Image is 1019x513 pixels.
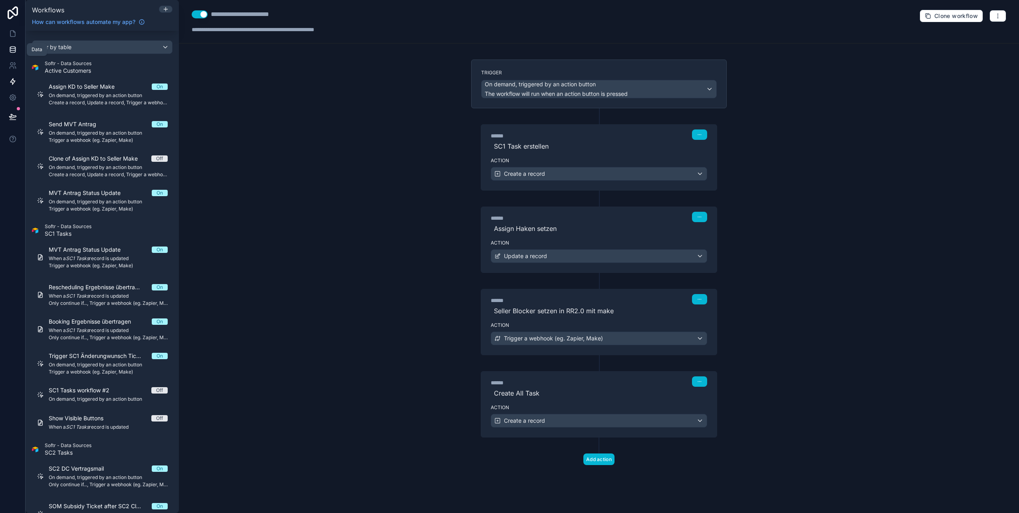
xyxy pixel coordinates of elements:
span: Update a record [504,252,547,260]
label: Action [491,322,707,328]
span: Workflows [32,6,64,14]
button: Add action [583,453,615,465]
button: Update a record [491,249,707,263]
span: On demand, triggered by an action button [485,80,596,88]
span: The workflow will run when an action button is pressed [485,90,628,97]
button: Clone workflow [920,10,983,22]
span: Create All Task [491,388,707,398]
a: How can workflows automate my app? [29,18,148,26]
span: How can workflows automate my app? [32,18,135,26]
span: Seller Blocker setzen in RR2.0 mit make [491,306,707,316]
span: Trigger a webhook (eg. Zapier, Make) [504,334,603,342]
span: Create a record [504,417,545,425]
span: Clone workflow [934,12,978,20]
button: Create a record [491,167,707,181]
button: Create a record [491,414,707,427]
label: Action [491,157,707,164]
button: Trigger a webhook (eg. Zapier, Make) [491,332,707,345]
button: On demand, triggered by an action buttonThe workflow will run when an action button is pressed [481,80,717,98]
label: Trigger [481,70,717,76]
span: Assign Haken setzen [491,224,707,233]
span: SC1 Task erstellen [491,141,707,151]
div: Data [32,46,42,53]
label: Action [491,240,707,246]
label: Action [491,404,707,411]
span: Create a record [504,170,545,178]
